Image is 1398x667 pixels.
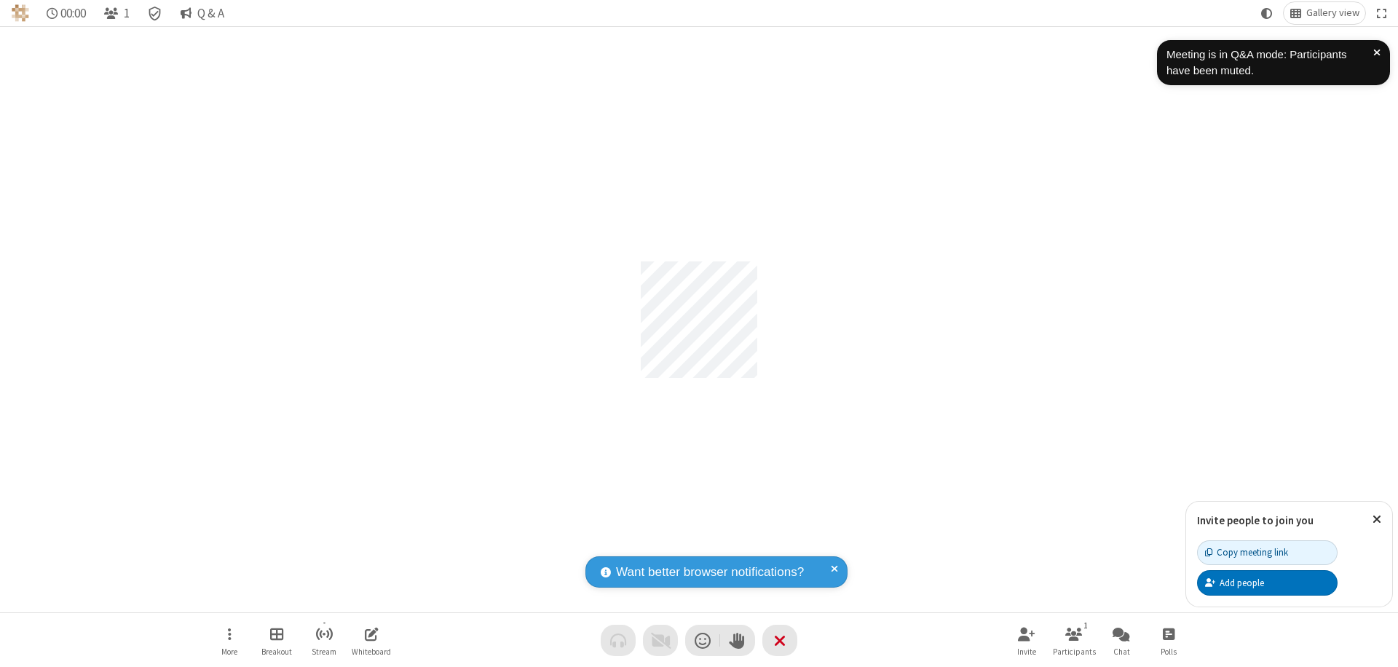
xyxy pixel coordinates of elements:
button: Send a reaction [685,625,720,656]
span: Participants [1053,647,1096,656]
span: Whiteboard [352,647,391,656]
div: 1 [1080,619,1092,632]
button: Open poll [1147,620,1190,661]
div: Timer [41,2,92,24]
button: Open participant list [1052,620,1096,661]
button: Change layout [1284,2,1365,24]
span: Stream [312,647,336,656]
span: Polls [1161,647,1177,656]
button: Using system theme [1255,2,1279,24]
span: Invite [1017,647,1036,656]
span: Breakout [261,647,292,656]
label: Invite people to join you [1197,513,1314,527]
button: Close popover [1362,502,1392,537]
button: Add people [1197,570,1338,595]
span: More [221,647,237,656]
img: QA Selenium DO NOT DELETE OR CHANGE [12,4,29,22]
button: Manage Breakout Rooms [255,620,299,661]
div: Meeting details Encryption enabled [141,2,169,24]
button: Fullscreen [1371,2,1393,24]
span: Q & A [197,7,224,20]
button: Video [643,625,678,656]
button: Open shared whiteboard [349,620,393,661]
span: 1 [124,7,130,20]
button: Open chat [1099,620,1143,661]
button: Invite participants (⌘+Shift+I) [1005,620,1048,661]
span: 00:00 [60,7,86,20]
button: Raise hand [720,625,755,656]
button: Audio problem - check your Internet connection or call by phone [601,625,636,656]
button: Open menu [208,620,251,661]
div: Meeting is in Q&A mode: Participants have been muted. [1166,47,1373,79]
span: Chat [1113,647,1130,656]
span: Want better browser notifications? [616,563,804,582]
div: Copy meeting link [1205,545,1288,559]
button: End or leave meeting [762,625,797,656]
span: Gallery view [1306,7,1359,19]
button: Copy meeting link [1197,540,1338,565]
button: Open participant list [98,2,135,24]
button: Start streaming [302,620,346,661]
button: Q & A [174,2,230,24]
